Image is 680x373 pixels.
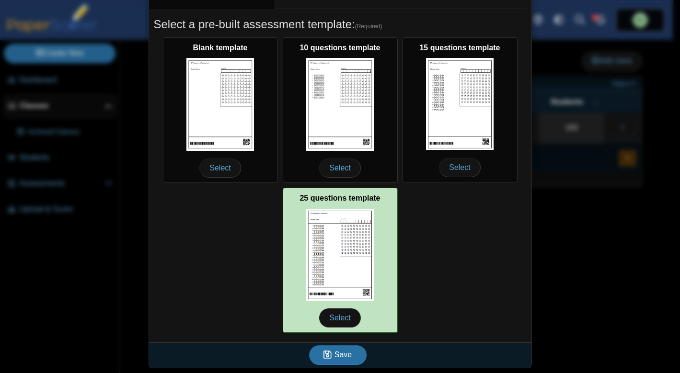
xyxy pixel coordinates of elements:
[306,58,374,150] img: scan_sheet_10_questions.png
[334,350,352,359] span: Save
[439,158,480,177] span: Select
[300,44,380,52] b: 10 questions template
[154,16,527,33] h5: Select a pre-built assessment template:
[419,44,500,52] b: 15 questions template
[193,44,248,52] b: Blank template
[426,58,494,150] img: scan_sheet_15_questions.png
[319,158,360,178] span: Select
[355,23,382,31] span: (Required)
[300,194,380,202] b: 25 questions template
[186,58,254,150] img: scan_sheet_blank.png
[306,209,374,301] img: scan_sheet_25_questions.png
[309,345,367,364] button: Save
[319,308,360,328] span: Select
[199,158,241,178] span: Select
